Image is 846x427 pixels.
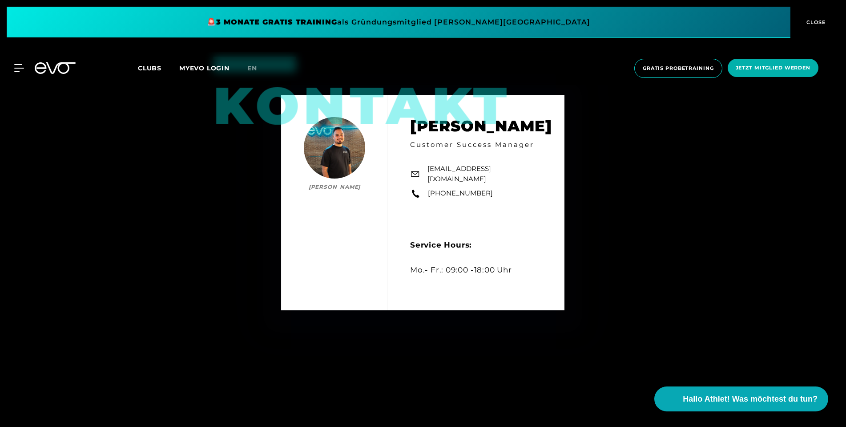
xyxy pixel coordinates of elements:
span: Jetzt Mitglied werden [736,64,810,72]
span: Clubs [138,64,161,72]
span: en [247,64,257,72]
a: MYEVO LOGIN [179,64,230,72]
span: Gratis Probetraining [643,65,714,72]
a: Gratis Probetraining [632,59,725,78]
span: CLOSE [804,18,826,26]
span: Hallo Athlet! Was möchtest du tun? [683,393,818,405]
a: Jetzt Mitglied werden [725,59,821,78]
a: en [247,63,268,73]
a: Clubs [138,64,179,72]
a: [EMAIL_ADDRESS][DOMAIN_NAME] [427,164,543,184]
button: Hallo Athlet! Was möchtest du tun? [654,386,828,411]
a: [PHONE_NUMBER] [428,188,493,199]
button: CLOSE [790,7,839,38]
